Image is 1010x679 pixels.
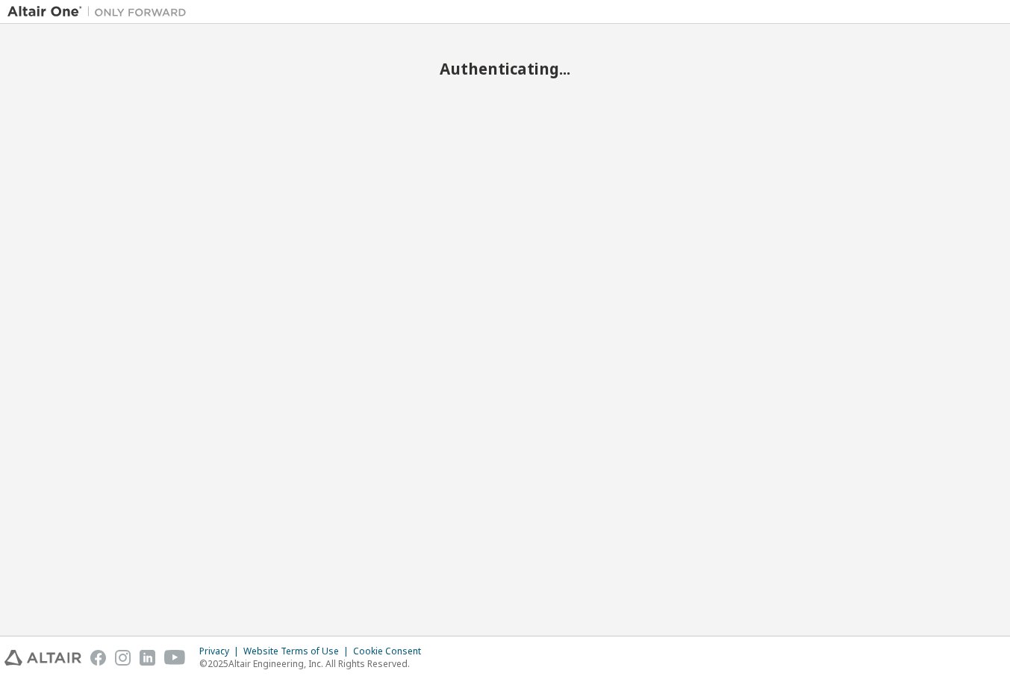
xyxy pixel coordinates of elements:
[199,657,430,670] p: © 2025 Altair Engineering, Inc. All Rights Reserved.
[7,4,194,19] img: Altair One
[140,650,155,666] img: linkedin.svg
[115,650,131,666] img: instagram.svg
[7,59,1003,78] h2: Authenticating...
[199,645,243,657] div: Privacy
[164,650,186,666] img: youtube.svg
[243,645,353,657] div: Website Terms of Use
[90,650,106,666] img: facebook.svg
[4,650,81,666] img: altair_logo.svg
[353,645,430,657] div: Cookie Consent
